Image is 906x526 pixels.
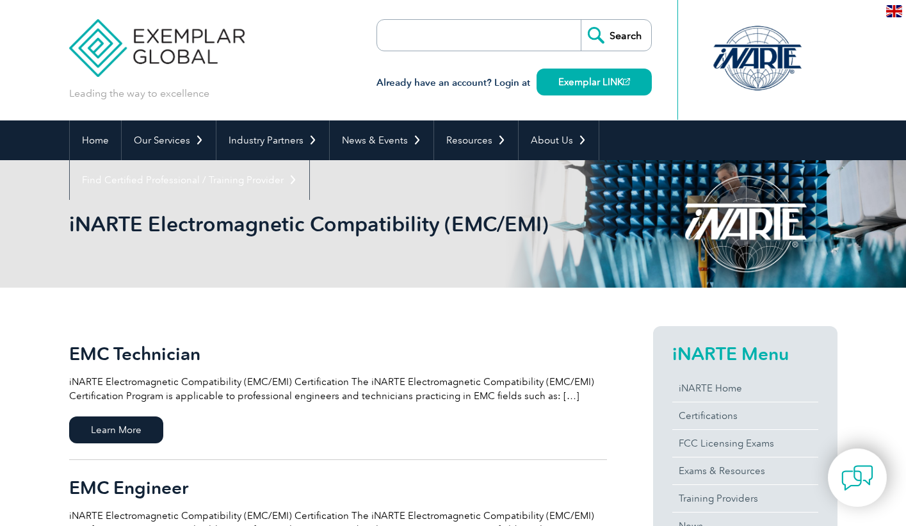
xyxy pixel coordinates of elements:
h1: iNARTE Electromagnetic Compatibility (EMC/EMI) [69,211,561,236]
a: Resources [434,120,518,160]
a: Our Services [122,120,216,160]
p: Leading the way to excellence [69,86,209,101]
h2: EMC Engineer [69,477,607,498]
a: About Us [519,120,599,160]
img: en [886,5,902,17]
img: open_square.png [623,78,630,85]
p: iNARTE Electromagnetic Compatibility (EMC/EMI) Certification The iNARTE Electromagnetic Compatibi... [69,375,607,403]
a: EMC Technician iNARTE Electromagnetic Compatibility (EMC/EMI) Certification The iNARTE Electromag... [69,326,607,460]
a: FCC Licensing Exams [672,430,818,457]
a: iNARTE Home [672,375,818,402]
a: Find Certified Professional / Training Provider [70,160,309,200]
a: Certifications [672,402,818,429]
a: Training Providers [672,485,818,512]
a: Home [70,120,121,160]
a: News & Events [330,120,433,160]
h3: Already have an account? Login at [376,75,652,91]
a: Industry Partners [216,120,329,160]
h2: iNARTE Menu [672,343,818,364]
h2: EMC Technician [69,343,607,364]
span: Learn More [69,416,163,443]
a: Exams & Resources [672,457,818,484]
a: Exemplar LINK [537,69,652,95]
input: Search [581,20,651,51]
img: contact-chat.png [841,462,873,494]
